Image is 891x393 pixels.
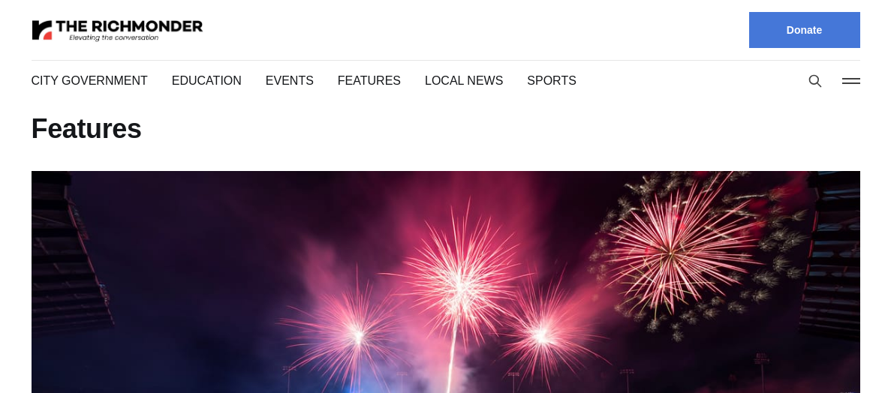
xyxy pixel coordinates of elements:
h1: Features [32,117,860,141]
img: The Richmonder [32,17,204,43]
a: Education [168,72,238,89]
a: City Government [32,72,144,89]
a: Donate [749,12,860,48]
a: Events [262,72,306,89]
button: Search this site [804,70,826,92]
a: Features [330,72,389,89]
a: Local News [413,72,487,89]
a: Sports [511,72,557,89]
